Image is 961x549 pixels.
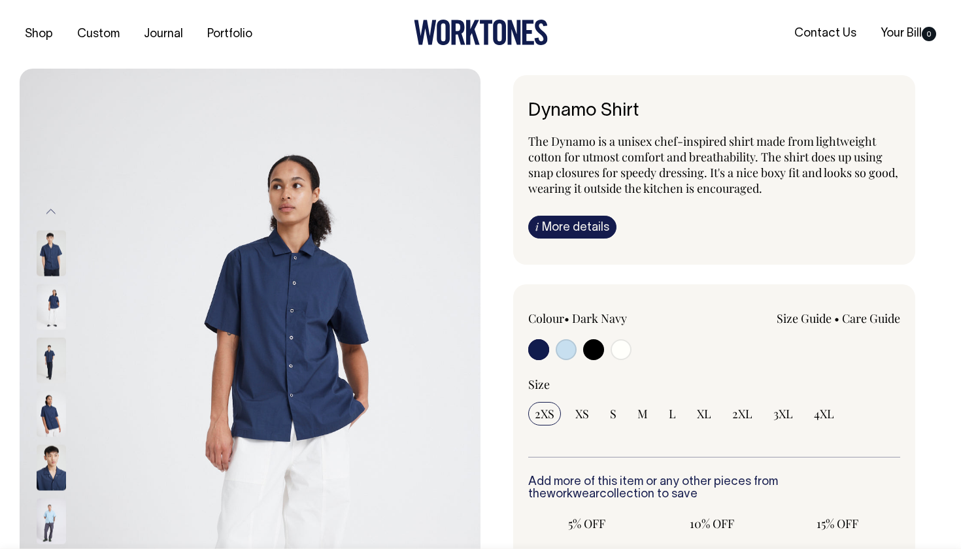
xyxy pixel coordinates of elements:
[773,406,793,422] span: 3XL
[528,133,898,196] span: The Dynamo is a unisex chef-inspired shirt made from lightweight cotton for utmost comfort and br...
[785,516,890,531] span: 15% OFF
[37,444,66,490] img: dark-navy
[697,406,711,422] span: XL
[37,230,66,276] img: dark-navy
[669,406,676,422] span: L
[631,402,654,425] input: M
[202,24,258,45] a: Portfolio
[139,24,188,45] a: Journal
[528,402,561,425] input: 2XS
[610,406,616,422] span: S
[875,23,941,44] a: Your Bill0
[732,406,752,422] span: 2XL
[779,512,896,535] input: 15% OFF
[528,376,900,392] div: Size
[37,391,66,437] img: dark-navy
[528,512,646,535] input: 5% OFF
[660,516,765,531] span: 10% OFF
[789,23,862,44] a: Contact Us
[690,402,718,425] input: XL
[726,402,759,425] input: 2XL
[547,489,599,500] a: workwear
[575,406,589,422] span: XS
[834,310,839,326] span: •
[767,402,800,425] input: 3XL
[603,402,623,425] input: S
[569,402,596,425] input: XS
[814,406,834,422] span: 4XL
[528,310,677,326] div: Colour
[37,337,66,383] img: dark-navy
[528,476,900,502] h6: Add more of this item or any other pieces from the collection to save
[528,101,900,122] h6: Dynamo Shirt
[535,516,639,531] span: 5% OFF
[662,402,683,425] input: L
[528,216,616,239] a: iMore details
[654,512,771,535] input: 10% OFF
[37,498,66,544] img: true-blue
[922,27,936,41] span: 0
[535,220,539,233] span: i
[637,406,648,422] span: M
[41,197,61,227] button: Previous
[72,24,125,45] a: Custom
[37,284,66,329] img: dark-navy
[572,310,627,326] label: Dark Navy
[535,406,554,422] span: 2XS
[842,310,900,326] a: Care Guide
[777,310,832,326] a: Size Guide
[20,24,58,45] a: Shop
[564,310,569,326] span: •
[807,402,841,425] input: 4XL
